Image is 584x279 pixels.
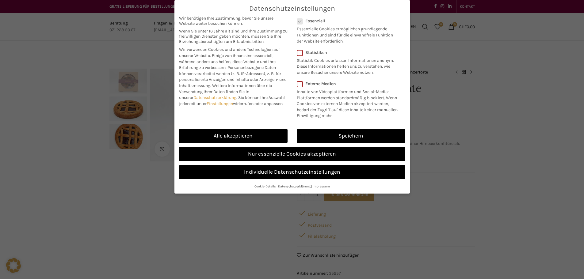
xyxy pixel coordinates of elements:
a: Datenschutzerklärung [278,184,311,188]
span: Weitere Informationen über die Verwendung Ihrer Daten finden Sie in unserer . [179,83,272,100]
span: Wir benötigen Ihre Zustimmung, bevor Sie unsere Website weiter besuchen können. [179,16,288,26]
label: Statistiken [297,50,397,55]
p: Essenzielle Cookies ermöglichen grundlegende Funktionen und sind für die einwandfreie Funktion de... [297,24,397,44]
a: Einstellungen [207,101,233,106]
p: Inhalte von Videoplattformen und Social-Media-Plattformen werden standardmäßig blockiert. Wenn Co... [297,86,401,119]
a: Speichern [297,129,405,143]
span: Datenschutzeinstellungen [249,5,335,13]
label: Externe Medien [297,81,401,86]
span: Sie können Ihre Auswahl jederzeit unter widerrufen oder anpassen. [179,95,285,106]
a: Cookie-Details [254,184,276,188]
a: Impressum [313,184,330,188]
a: Datenschutzerklärung [193,95,236,100]
a: Nur essenzielle Cookies akzeptieren [179,147,405,161]
a: Individuelle Datenschutzeinstellungen [179,165,405,179]
label: Essenziell [297,18,397,24]
a: Alle akzeptieren [179,129,288,143]
span: Wir verwenden Cookies und andere Technologien auf unserer Website. Einige von ihnen sind essenzie... [179,47,280,70]
p: Statistik Cookies erfassen Informationen anonym. Diese Informationen helfen uns zu verstehen, wie... [297,55,397,76]
span: Personenbezogene Daten können verarbeitet werden (z. B. IP-Adressen), z. B. für personalisierte A... [179,65,287,88]
span: Wenn Sie unter 16 Jahre alt sind und Ihre Zustimmung zu freiwilligen Diensten geben möchten, müss... [179,28,288,44]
